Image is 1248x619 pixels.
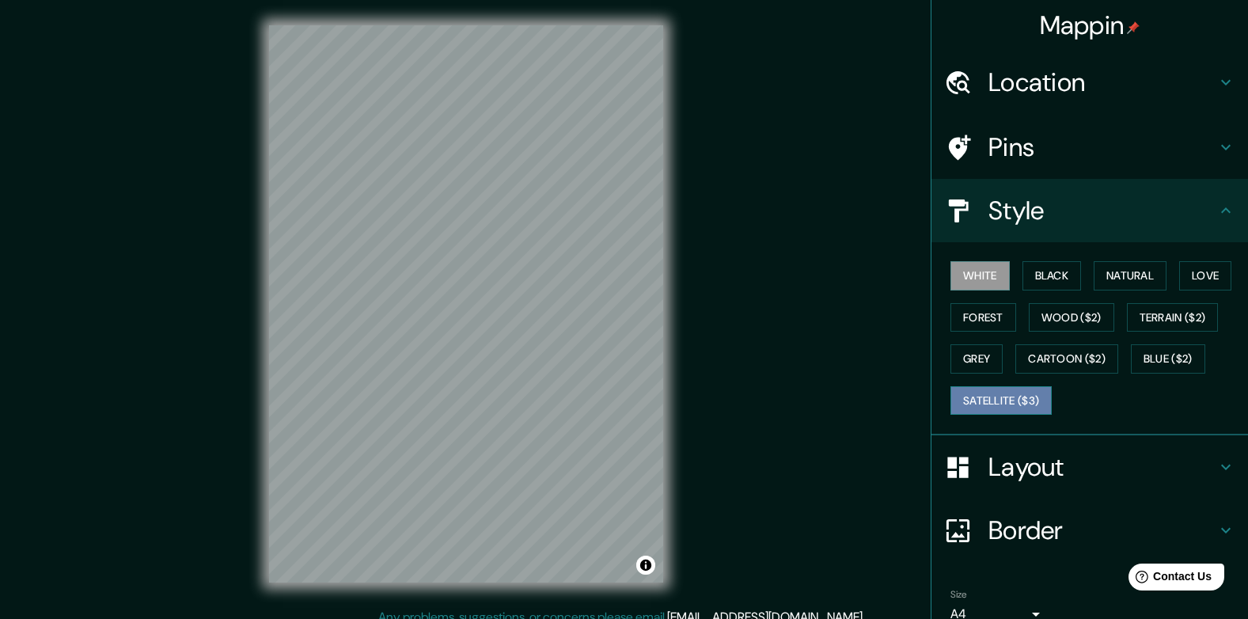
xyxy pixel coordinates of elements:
[950,386,1052,416] button: Satellite ($3)
[988,195,1216,226] h4: Style
[269,25,663,583] canvas: Map
[1029,303,1114,332] button: Wood ($2)
[1127,303,1219,332] button: Terrain ($2)
[931,51,1248,114] div: Location
[1107,557,1231,602] iframe: Help widget launcher
[1179,261,1231,291] button: Love
[931,435,1248,499] div: Layout
[931,116,1248,179] div: Pins
[988,131,1216,163] h4: Pins
[950,344,1003,374] button: Grey
[950,303,1016,332] button: Forest
[1094,261,1166,291] button: Natural
[1015,344,1118,374] button: Cartoon ($2)
[1040,9,1140,41] h4: Mappin
[950,588,967,602] label: Size
[931,179,1248,242] div: Style
[1131,344,1205,374] button: Blue ($2)
[950,261,1010,291] button: White
[931,499,1248,562] div: Border
[1127,21,1140,34] img: pin-icon.png
[1022,261,1082,291] button: Black
[988,515,1216,546] h4: Border
[988,66,1216,98] h4: Location
[988,451,1216,483] h4: Layout
[636,556,655,575] button: Toggle attribution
